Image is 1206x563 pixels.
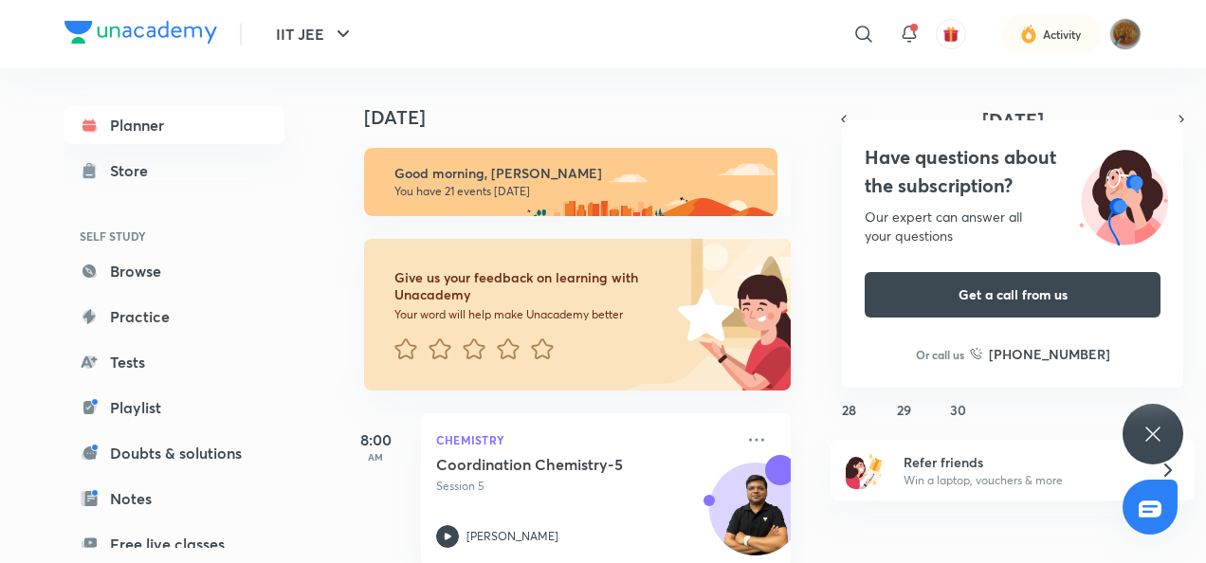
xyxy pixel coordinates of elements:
h6: Give us your feedback on learning with Unacademy [394,269,671,303]
abbr: September 29, 2025 [897,401,911,419]
img: feedback_image [613,239,791,390]
p: Chemistry [436,428,734,451]
h4: Have questions about the subscription? [865,143,1160,200]
button: avatar [936,19,966,49]
button: September 7, 2025 [834,246,865,277]
a: Free live classes [64,525,284,563]
p: Session 5 [436,478,734,495]
button: September 29, 2025 [888,394,919,425]
img: ttu_illustration_new.svg [1064,143,1183,245]
img: Company Logo [64,21,217,44]
h6: SELF STUDY [64,220,284,252]
button: [DATE] [857,106,1168,133]
div: Our expert can answer all your questions [865,208,1160,245]
button: September 14, 2025 [834,296,865,326]
div: Store [110,159,159,182]
h6: Refer friends [904,452,1137,472]
p: Win a laptop, vouchers & more [904,472,1137,489]
p: Or call us [916,346,964,363]
a: Browse [64,252,284,290]
p: Your word will help make Unacademy better [394,307,671,322]
img: referral [846,451,884,489]
a: Playlist [64,389,284,427]
p: You have 21 events [DATE] [394,184,760,199]
a: Notes [64,480,284,518]
a: Company Logo [64,21,217,48]
p: AM [338,451,413,463]
button: September 28, 2025 [834,394,865,425]
a: Practice [64,298,284,336]
span: [DATE] [982,107,1044,133]
img: morning [364,148,777,216]
a: Doubts & solutions [64,434,284,472]
a: Store [64,152,284,190]
img: avatar [942,26,959,43]
h4: [DATE] [364,106,810,129]
p: [PERSON_NAME] [466,528,558,545]
a: [PHONE_NUMBER] [970,344,1110,364]
h6: Good morning, [PERSON_NAME] [394,165,760,182]
a: Tests [64,343,284,381]
img: activity [1020,23,1037,45]
h6: [PHONE_NUMBER] [989,344,1110,364]
h5: 8:00 [338,428,413,451]
abbr: September 30, 2025 [950,401,966,419]
button: September 30, 2025 [943,394,974,425]
h5: Coordination Chemistry-5 [436,455,672,474]
button: IIT JEE [265,15,366,53]
button: Get a call from us [865,272,1160,318]
img: Vartika tiwary uttarpradesh [1109,18,1142,50]
a: Planner [64,106,284,144]
button: September 21, 2025 [834,345,865,375]
abbr: September 28, 2025 [842,401,856,419]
